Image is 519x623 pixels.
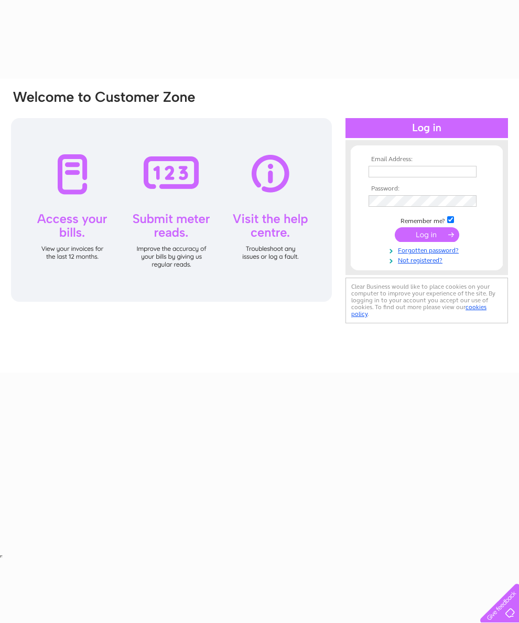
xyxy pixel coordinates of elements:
[366,215,488,225] td: Remember me?
[351,303,486,318] a: cookies policy
[366,185,488,193] th: Password:
[345,278,508,323] div: Clear Business would like to place cookies on your computer to improve your experience of the sit...
[369,255,488,265] a: Not registered?
[366,156,488,163] th: Email Address:
[369,245,488,255] a: Forgotten password?
[395,227,459,242] input: Submit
